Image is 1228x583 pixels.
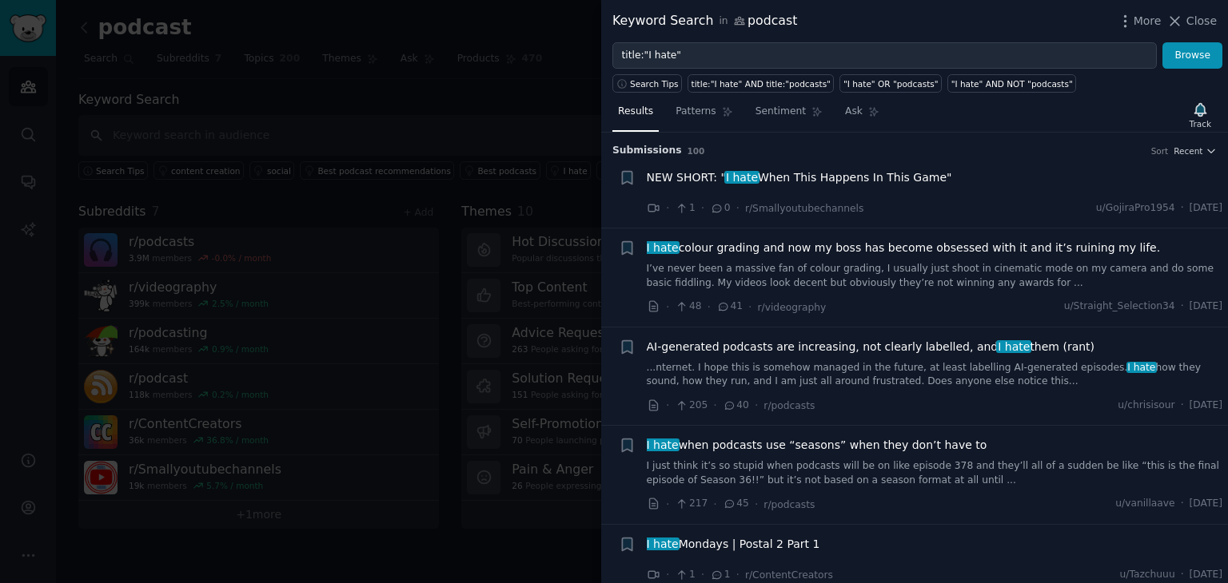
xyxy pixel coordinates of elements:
span: 1 [710,568,730,582]
button: Track [1184,98,1217,132]
span: r/videography [758,302,827,313]
span: u/vanillaave [1115,497,1174,511]
span: More [1134,13,1162,30]
a: AI-generated podcasts are increasing, not clearly labelled, andI hatethem (rant) [647,339,1095,355]
button: Search Tips [612,74,682,93]
span: colour grading and now my boss has become obsessed with it and it’s ruining my life. [647,240,1161,256]
span: · [713,496,716,513]
span: 40 [723,399,749,413]
span: · [736,200,740,216]
span: · [1181,568,1184,582]
span: Patterns [676,105,716,119]
span: u/Straight_Selection34 [1064,299,1175,314]
span: when podcasts use “seasons” when they don’t have to [647,437,987,454]
span: NEW SHORT: " When This Happens In This Game" [647,169,952,186]
span: · [666,299,669,315]
span: r/podcasts [764,400,815,411]
span: · [748,299,752,315]
span: [DATE] [1190,399,1222,413]
span: Search Tips [630,78,679,89]
div: "I hate" AND NOT "podcasts" [951,78,1073,89]
span: · [755,397,758,414]
span: · [1181,201,1184,216]
span: AI-generated podcasts are increasing, not clearly labelled, and them (rant) [647,339,1095,355]
span: · [666,200,669,216]
span: · [1181,497,1184,511]
span: Sentiment [756,105,806,119]
span: 48 [675,299,701,314]
span: Submission s [612,144,682,158]
span: 41 [716,299,743,314]
span: [DATE] [1190,568,1222,582]
span: I hate [645,537,680,550]
span: · [1181,399,1184,413]
span: in [719,14,728,29]
span: u/chrisisour [1118,399,1174,413]
div: Sort [1151,145,1169,157]
span: · [666,397,669,414]
span: 100 [688,146,705,156]
span: r/ContentCreators [745,569,833,581]
span: · [713,397,716,414]
a: I just think it’s so stupid when podcasts will be on like episode 378 and they’ll all of a sudden... [647,459,1223,487]
span: Mondays | Postal 2 Part 1 [647,536,820,553]
a: Patterns [670,99,738,132]
input: Try a keyword related to your business [612,42,1157,69]
button: Recent [1174,145,1217,157]
button: More [1117,13,1162,30]
a: title:"I hate" AND title:"podcasts" [688,74,834,93]
span: · [755,496,758,513]
span: · [708,299,711,315]
div: title:"I hate" AND title:"podcasts" [692,78,831,89]
span: 217 [675,497,708,511]
a: Ask [839,99,885,132]
span: · [736,566,740,583]
div: Track [1190,118,1211,129]
a: I hatewhen podcasts use “seasons” when they don’t have to [647,437,987,454]
span: Ask [845,105,863,119]
span: · [666,566,669,583]
div: "I hate" OR "podcasts" [843,78,939,89]
div: Keyword Search podcast [612,11,797,31]
a: "I hate" AND NOT "podcasts" [947,74,1076,93]
span: u/GojiraPro1954 [1096,201,1175,216]
span: I hate [645,241,680,254]
span: Results [618,105,653,119]
span: 1 [675,568,695,582]
button: Close [1166,13,1217,30]
span: · [666,496,669,513]
span: r/podcasts [764,499,815,510]
a: ...nternet. I hope this is somehow managed in the future, at least labelling AI-generated episode... [647,361,1223,389]
span: u/Tazchuuu [1120,568,1175,582]
a: "I hate" OR "podcasts" [839,74,942,93]
span: I hate [1126,362,1158,373]
span: 0 [710,201,730,216]
a: Results [612,99,659,132]
a: I’ve never been a massive fan of colour grading, I usually just shoot in cinematic mode on my cam... [647,262,1223,290]
a: I hateMondays | Postal 2 Part 1 [647,536,820,553]
span: Recent [1174,145,1202,157]
span: 205 [675,399,708,413]
a: Sentiment [750,99,828,132]
span: [DATE] [1190,497,1222,511]
span: · [701,200,704,216]
span: 45 [723,497,749,511]
span: [DATE] [1190,201,1222,216]
span: 1 [675,201,695,216]
span: · [1181,299,1184,314]
button: Browse [1162,42,1222,69]
span: I hate [996,340,1031,353]
span: r/Smallyoutubechannels [745,203,863,214]
a: I hatecolour grading and now my boss has become obsessed with it and it’s ruining my life. [647,240,1161,256]
span: · [701,566,704,583]
span: Close [1186,13,1217,30]
span: I hate [724,171,760,184]
a: NEW SHORT: "I hateWhen This Happens In This Game" [647,169,952,186]
span: I hate [645,438,680,451]
span: [DATE] [1190,299,1222,314]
